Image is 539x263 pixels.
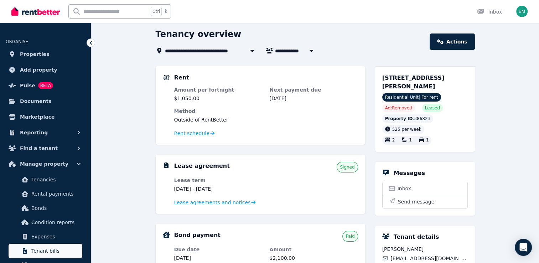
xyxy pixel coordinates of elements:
a: Condition reports [9,215,82,230]
span: Send message [398,198,435,205]
span: ORGANISE [6,39,28,44]
dd: Outside of RentBetter [174,116,358,123]
button: Manage property [6,157,85,171]
a: Rental payments [9,187,82,201]
dt: Next payment due [270,86,358,93]
a: Properties [6,47,85,61]
a: Lease agreements and notices [174,199,256,206]
span: BETA [38,82,53,89]
span: Tenancies [31,175,79,184]
dd: [DATE] - [DATE] [174,185,263,192]
a: Rent schedule [174,130,215,137]
img: RentBetter [11,6,60,17]
a: Expenses [9,230,82,244]
h5: Messages [394,169,425,177]
a: Tenancies [9,172,82,187]
span: Tenant bills [31,247,79,255]
h1: Tenancy overview [156,29,242,40]
span: 1 [409,138,412,143]
span: [STREET_ADDRESS][PERSON_NAME] [382,74,445,90]
span: Condition reports [31,218,79,227]
h5: Lease agreement [174,162,230,170]
span: Pulse [20,81,35,90]
span: Ad: Removed [385,105,412,111]
span: Signed [340,164,354,170]
img: Ben Mesisca [516,6,528,17]
dt: Method [174,108,358,115]
h5: Rent [174,73,189,82]
span: Inbox [398,185,411,192]
dd: [DATE] [270,95,358,102]
img: Rental Payments [163,75,170,80]
dd: $1,050.00 [174,95,263,102]
span: Marketplace [20,113,55,121]
span: 525 per week [392,127,421,132]
div: Open Intercom Messenger [515,239,532,256]
span: 2 [392,138,395,143]
span: 1 [426,138,429,143]
button: Reporting [6,125,85,140]
span: Paid [346,233,354,239]
span: Documents [20,97,52,105]
span: Ctrl [151,7,162,16]
h5: Tenant details [394,233,439,241]
button: Send message [383,195,467,208]
span: Manage property [20,160,68,168]
span: Properties [20,50,50,58]
span: Rent schedule [174,130,209,137]
span: [PERSON_NAME] [382,246,468,253]
span: Leased [425,105,440,111]
span: Residential Unit | For rent [382,93,441,102]
span: Property ID [385,116,413,122]
span: Lease agreements and notices [174,199,251,206]
a: Bonds [9,201,82,215]
img: Bond Details [163,232,170,238]
span: Find a tenant [20,144,58,153]
dt: Amount per fortnight [174,86,263,93]
dt: Lease term [174,177,263,184]
dt: Due date [174,246,263,253]
a: Inbox [383,182,467,195]
span: Rental payments [31,190,79,198]
span: Bonds [31,204,79,212]
a: Marketplace [6,110,85,124]
a: Actions [430,33,475,50]
div: Inbox [477,8,502,15]
a: PulseBETA [6,78,85,93]
a: Add property [6,63,85,77]
span: [EMAIL_ADDRESS][DOMAIN_NAME] [390,255,467,262]
span: Expenses [31,232,79,241]
a: Tenant bills [9,244,82,258]
dt: Amount [270,246,358,253]
span: Add property [20,66,57,74]
div: : 386823 [382,114,434,123]
a: Documents [6,94,85,108]
span: k [165,9,167,14]
h5: Bond payment [174,231,221,239]
dd: $2,100.00 [270,254,358,262]
span: Reporting [20,128,48,137]
button: Find a tenant [6,141,85,155]
dd: [DATE] [174,254,263,262]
